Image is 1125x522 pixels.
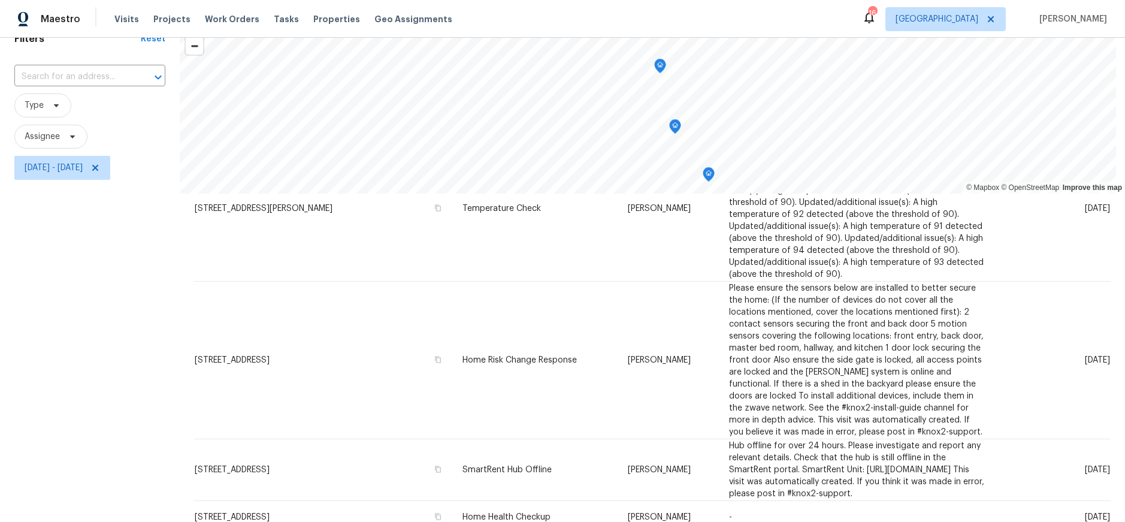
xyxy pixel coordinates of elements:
[195,356,270,364] span: [STREET_ADDRESS]
[462,513,551,521] span: Home Health Checkup
[896,13,978,25] span: [GEOGRAPHIC_DATA]
[186,38,203,55] span: Zoom out
[462,466,552,474] span: SmartRent Hub Offline
[729,513,732,521] span: -
[14,68,132,86] input: Search for an address...
[966,183,999,192] a: Mapbox
[628,204,691,213] span: [PERSON_NAME]
[868,7,876,19] div: 16
[433,464,443,475] button: Copy Address
[1001,183,1059,192] a: OpenStreetMap
[654,59,666,77] div: Map marker
[1085,356,1110,364] span: [DATE]
[433,203,443,213] button: Copy Address
[729,284,984,436] span: Please ensure the sensors below are installed to better secure the home: (If the number of device...
[628,513,691,521] span: [PERSON_NAME]
[703,167,715,186] div: Map marker
[433,511,443,522] button: Copy Address
[195,513,270,521] span: [STREET_ADDRESS]
[628,356,691,364] span: [PERSON_NAME]
[433,354,443,365] button: Copy Address
[25,131,60,143] span: Assignee
[195,204,332,213] span: [STREET_ADDRESS][PERSON_NAME]
[462,356,577,364] span: Home Risk Change Response
[274,15,299,23] span: Tasks
[25,99,44,111] span: Type
[1085,204,1110,213] span: [DATE]
[186,37,203,55] button: Zoom out
[669,119,681,138] div: Map marker
[25,162,83,174] span: [DATE] - [DATE]
[628,466,691,474] span: [PERSON_NAME]
[141,33,165,45] div: Reset
[1063,183,1122,192] a: Improve this map
[41,13,80,25] span: Maestro
[14,33,141,45] h1: Filters
[205,13,259,25] span: Work Orders
[1085,513,1110,521] span: [DATE]
[153,13,190,25] span: Projects
[374,13,452,25] span: Geo Assignments
[195,466,270,474] span: [STREET_ADDRESS]
[180,14,1116,194] canvas: Map
[313,13,360,25] span: Properties
[1035,13,1107,25] span: [PERSON_NAME]
[114,13,139,25] span: Visits
[729,138,984,279] span: A high temperature of 96 detected (above the threshold of 90). Please investigate. SmartRent Unit...
[729,442,984,498] span: Hub offline for over 24 hours. Please investigate and report any relevant details. Check that the...
[150,69,167,86] button: Open
[1085,466,1110,474] span: [DATE]
[462,204,541,213] span: Temperature Check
